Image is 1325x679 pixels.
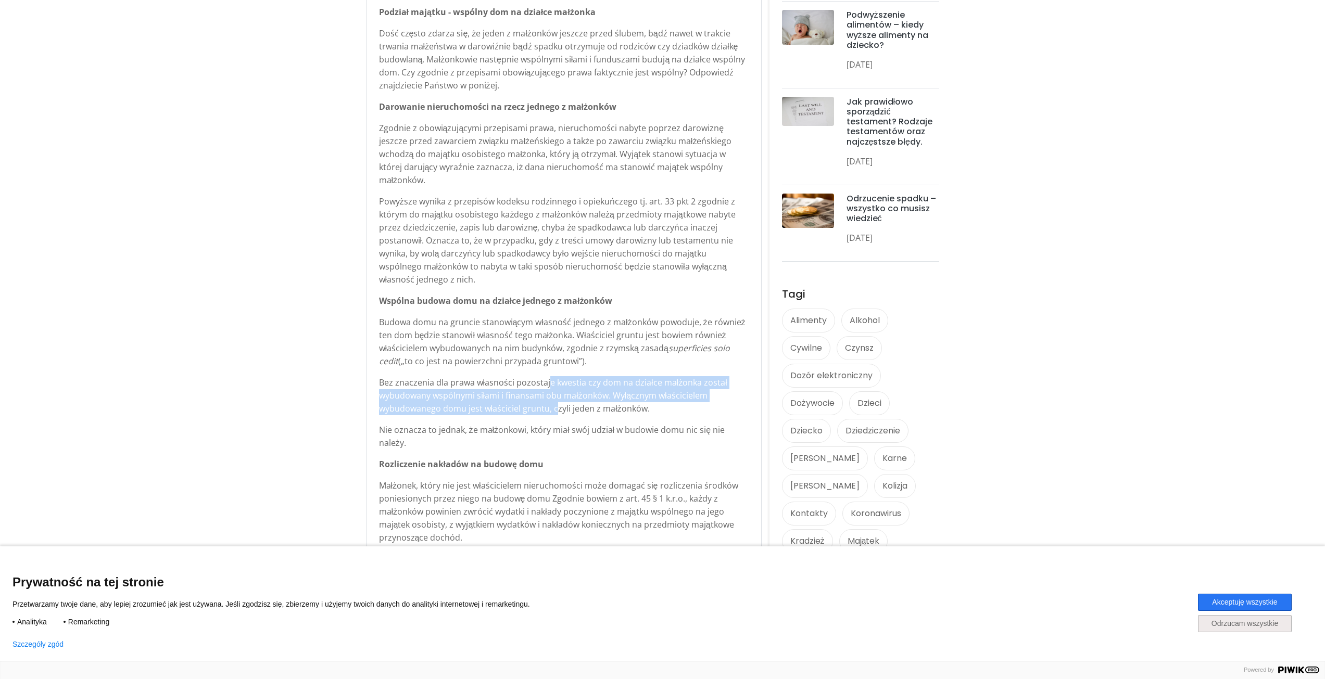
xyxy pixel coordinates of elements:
[1198,594,1292,611] button: Akceptuję wszystkie
[12,599,546,609] p: Przetwarzamy twoje dane, aby lepiej zrozumieć jak jest używana. Jeśli zgodzisz się, zbierzemy i u...
[782,10,834,45] img: post-thumb
[379,195,749,286] p: Powyższe wynika z przepisów kodeksu rodzinnego i opiekuńczego tj. art. 33 pkt 2 zgodnie z którym ...
[379,122,749,187] p: Zgodnie z obowiązującymi przepisami prawa, nieruchomości nabyte poprzez darowiznę jeszcze przed z...
[782,288,939,300] h4: Tagi
[837,419,908,443] a: Dziedziczenie
[782,391,843,415] a: Dożywocie
[782,364,881,388] a: Dozór elektroniczny
[1240,667,1278,673] span: Powered by
[782,502,836,526] a: Kontakty
[782,419,831,443] a: Dziecko
[874,474,916,498] a: Kolizja
[847,9,928,51] a: Podwyższenie alimentów – kiedy wyższe alimenty na dziecko?
[841,309,888,332] a: Alkohol
[847,193,936,224] a: Odrzucenie spadku – wszystko co musisz wiedzieć
[68,617,109,626] span: Remarketing
[874,446,915,470] a: Karne
[847,232,939,245] p: [DATE]
[782,446,868,470] a: [PERSON_NAME]
[379,27,749,92] p: Dość często zdarza się, że jeden z małżonków jeszcze przed ślubem, bądź nawet w trakcie trwania m...
[379,101,616,112] strong: Darowanie nieruchomości na rzecz jednego z małżonków
[379,6,596,18] strong: Podział majątku - wspólny dom na działce małżonka
[837,336,882,360] a: Czynsz
[379,295,613,306] strong: Wspólna budowa domu na działce jednego z małżonków
[782,474,868,498] a: [PERSON_NAME]
[847,58,939,71] p: [DATE]
[847,96,932,148] a: Jak prawidłowo sporządzić testament? Rodzaje testamentów oraz najczęstsze błędy.
[782,309,835,332] a: Alimenty
[782,194,834,228] img: post-thumb
[842,502,910,526] a: Koronawirus
[17,617,47,626] span: Analityka
[782,97,834,126] img: post-thumb
[379,458,544,470] strong: Rozliczenie nakładów na budowę domu
[379,424,749,450] p: Nie oznacza to jednak, że małżonkowi, który miał swój udział w budowie domu nic się nie należy.
[379,479,749,544] p: Małżonek, który nie jest właścicielem nieruchomości może domagać się rozliczenia środków poniesio...
[12,574,1313,590] span: Prywatność na tej stronie
[849,391,890,415] a: Dzieci
[782,336,830,360] a: Cywilne
[379,342,730,367] em: superficies solo cedit
[379,316,749,368] p: Budowa domu na gruncie stanowiącym własność jednego z małżonków powoduje, że również ten dom będz...
[379,376,749,415] p: Bez znaczenia dla prawa własności pozostaje kwestia czy dom na działce małżonka został wybudowany...
[1198,615,1292,632] button: Odrzucam wszystkie
[782,529,833,553] a: Kradzież
[839,529,888,553] a: Majątek
[12,640,64,648] button: Szczegóły zgód
[847,155,939,168] p: [DATE]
